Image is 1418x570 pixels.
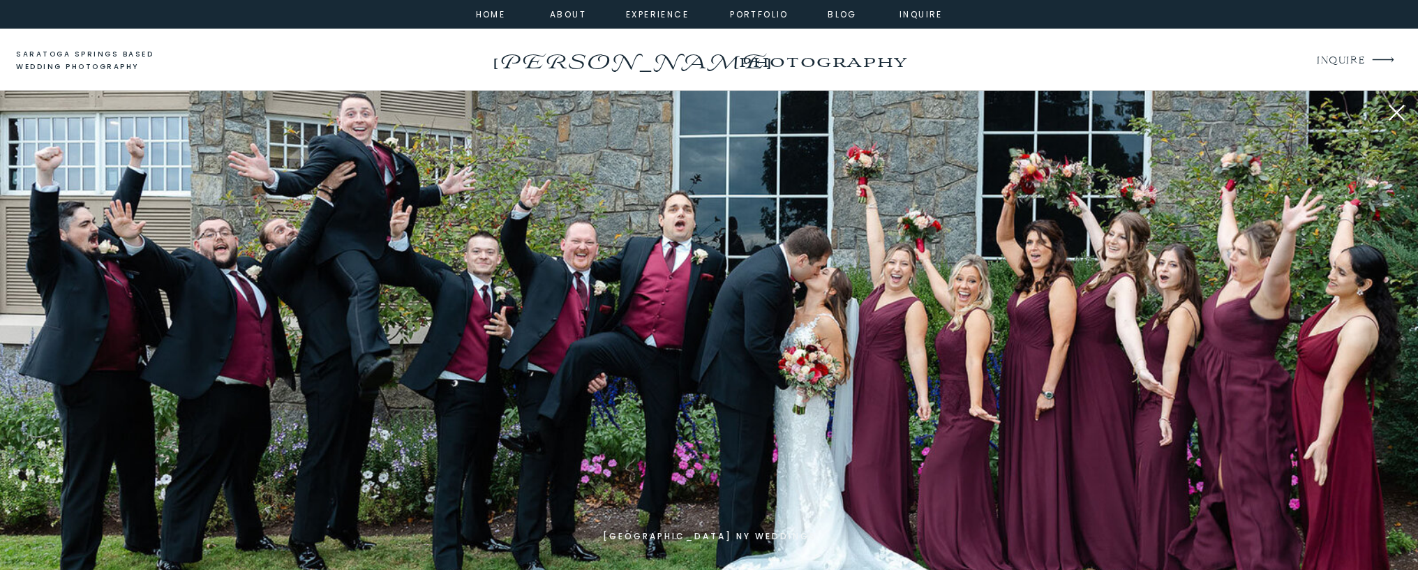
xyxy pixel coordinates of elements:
[550,7,581,20] a: about
[472,7,509,20] a: home
[574,529,844,541] h1: [GEOGRAPHIC_DATA] ny weddings
[626,7,682,20] a: experience
[489,45,773,68] a: [PERSON_NAME]
[1317,52,1364,70] a: INQUIRE
[711,42,934,80] a: photography
[817,7,867,20] a: Blog
[896,7,946,20] a: inquire
[729,7,789,20] a: portfolio
[16,48,180,74] a: saratoga springs based wedding photography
